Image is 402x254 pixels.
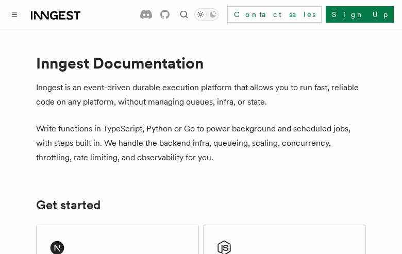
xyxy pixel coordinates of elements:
p: Inngest is an event-driven durable execution platform that allows you to run fast, reliable code ... [36,80,366,109]
a: Contact sales [227,6,322,23]
a: Get started [36,198,100,212]
button: Toggle navigation [8,8,21,21]
p: Write functions in TypeScript, Python or Go to power background and scheduled jobs, with steps bu... [36,122,366,165]
button: Find something... [178,8,190,21]
button: Toggle dark mode [194,8,219,21]
h1: Inngest Documentation [36,54,366,72]
a: Sign Up [326,6,394,23]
